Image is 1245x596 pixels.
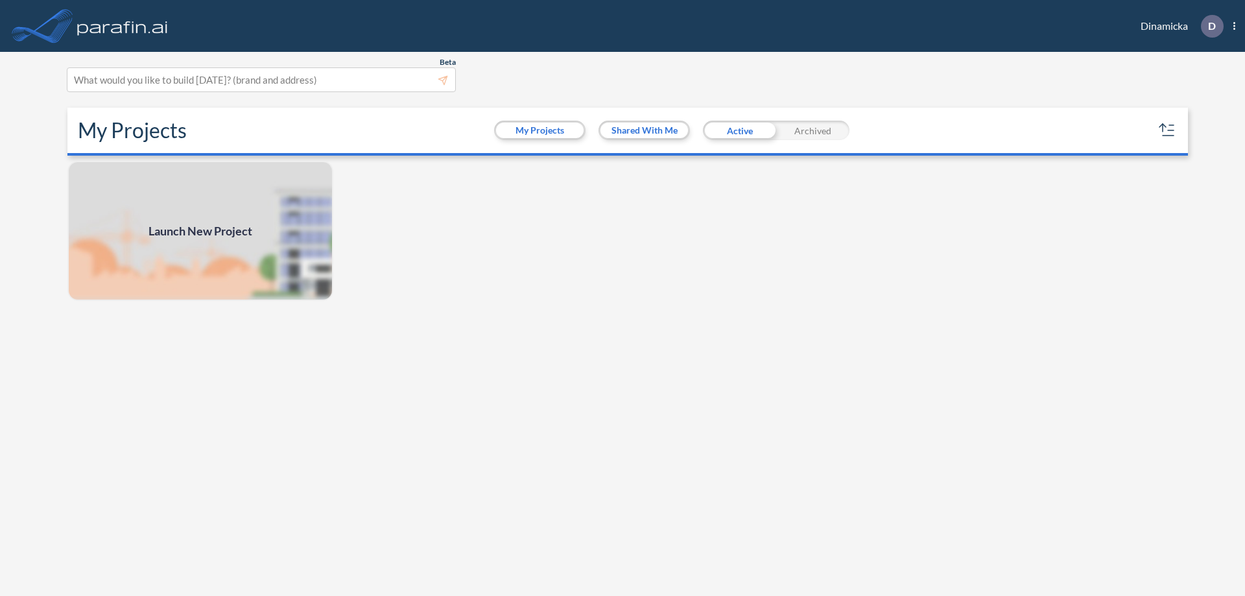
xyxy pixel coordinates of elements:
[67,161,333,301] a: Launch New Project
[67,161,333,301] img: add
[440,57,456,67] span: Beta
[78,118,187,143] h2: My Projects
[1121,15,1235,38] div: Dinamicka
[776,121,849,140] div: Archived
[1208,20,1216,32] p: D
[75,13,171,39] img: logo
[148,222,252,240] span: Launch New Project
[600,123,688,138] button: Shared With Me
[1157,120,1178,141] button: sort
[703,121,776,140] div: Active
[496,123,584,138] button: My Projects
